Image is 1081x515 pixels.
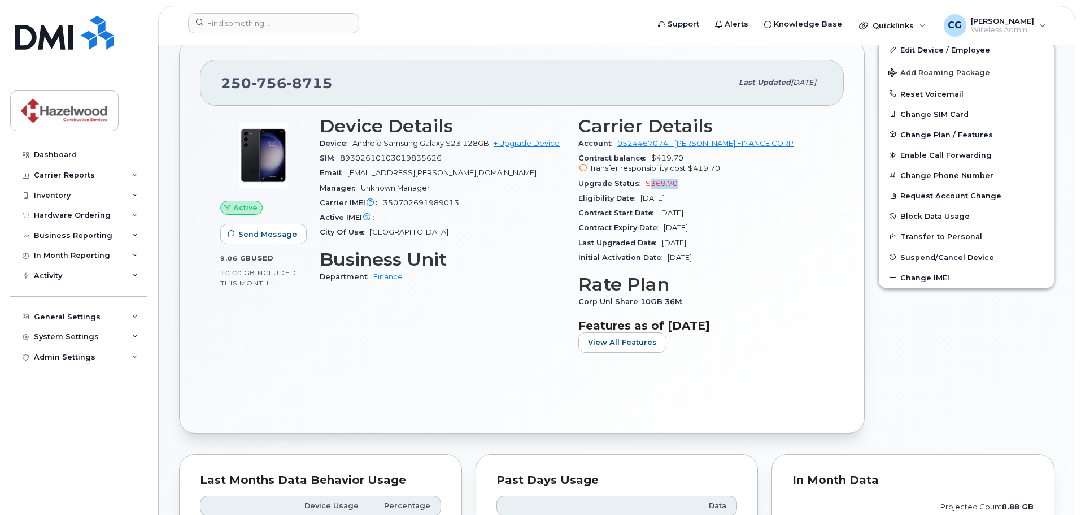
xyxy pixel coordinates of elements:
h3: Business Unit [320,249,565,270]
button: View All Features [578,332,666,353]
button: Change Plan / Features [879,124,1054,145]
span: $419.70 [688,164,720,172]
button: Request Account Change [879,185,1054,206]
span: [DATE] [664,223,688,232]
button: Reset Voicemail [879,84,1054,104]
span: City Of Use [320,228,370,236]
button: Suspend/Cancel Device [879,247,1054,267]
span: 9.06 GB [220,254,251,262]
span: [DATE] [662,239,686,247]
span: Initial Activation Date [578,253,668,262]
span: 89302610103019835626 [340,154,442,162]
h3: Rate Plan [578,274,823,295]
input: Find something... [188,13,359,33]
text: projected count [940,503,1034,511]
span: Corp Unl Share 10GB 36M [578,297,688,306]
span: View All Features [588,337,657,348]
button: Block Data Usage [879,206,1054,226]
div: Past Days Usage [496,475,738,486]
span: Last Upgraded Date [578,239,662,247]
span: SIM [320,154,340,162]
span: Carrier IMEI [320,198,383,207]
span: Contract Start Date [578,209,659,217]
span: Android Samsung Galaxy S23 128GB [352,139,489,148]
button: Change SIM Card [879,104,1054,124]
span: Transfer responsibility cost [590,164,686,172]
span: Department [320,272,373,281]
tspan: 8.88 GB [1002,503,1034,511]
a: Edit Device / Employee [879,40,1054,60]
button: Add Roaming Package [879,60,1054,84]
button: Enable Call Forwarding [879,145,1054,165]
span: [DATE] [791,78,816,86]
button: Send Message [220,224,307,244]
span: $419.70 [578,154,823,174]
a: Alerts [707,13,756,36]
span: Device [320,139,352,148]
span: Active IMEI [320,213,380,222]
span: CG [948,19,962,32]
div: Last Months Data Behavior Usage [200,475,441,486]
span: Manager [320,184,361,192]
span: Last updated [739,78,791,86]
span: Suspend/Cancel Device [900,253,994,261]
span: [DATE] [659,209,683,217]
div: Chris Gillespie [936,14,1054,37]
a: Finance [373,272,403,281]
span: Quicklinks [873,21,914,30]
span: included this month [220,269,297,287]
a: 0524467074 - [PERSON_NAME] FINANCE CORP [617,139,794,148]
button: Change IMEI [879,267,1054,288]
span: [GEOGRAPHIC_DATA] [370,228,448,236]
img: image20231002-3703462-r49339.jpeg [229,122,297,189]
h3: Carrier Details [578,116,823,136]
span: [DATE] [668,253,692,262]
span: Enable Call Forwarding [900,151,992,159]
button: Transfer to Personal [879,226,1054,246]
span: Active [233,202,258,213]
span: 10.00 GB [220,269,255,277]
div: In Month Data [792,475,1034,486]
span: Add Roaming Package [888,68,990,79]
span: Wireless Admin [971,25,1034,34]
span: Unknown Manager [361,184,430,192]
span: Support [668,19,699,30]
span: 350702691989013 [383,198,459,207]
span: Contract Expiry Date [578,223,664,232]
span: Change Plan / Features [900,130,993,139]
span: Alerts [725,19,748,30]
span: [DATE] [640,194,665,202]
h3: Features as of [DATE] [578,319,823,332]
button: Change Phone Number [879,165,1054,185]
span: $369.70 [646,179,678,188]
a: Support [650,13,707,36]
span: Account [578,139,617,148]
span: Knowledge Base [774,19,842,30]
span: 250 [221,75,333,92]
span: Email [320,168,347,177]
span: 8715 [287,75,333,92]
h3: Device Details [320,116,565,136]
span: Contract balance [578,154,651,162]
span: Upgrade Status [578,179,646,188]
span: [PERSON_NAME] [971,16,1034,25]
a: + Upgrade Device [494,139,560,148]
span: Send Message [238,229,297,240]
span: used [251,254,274,262]
span: Eligibility Date [578,194,640,202]
div: Quicklinks [851,14,934,37]
a: Knowledge Base [756,13,850,36]
span: — [380,213,387,222]
span: [EMAIL_ADDRESS][PERSON_NAME][DOMAIN_NAME] [347,168,537,177]
span: 756 [251,75,287,92]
